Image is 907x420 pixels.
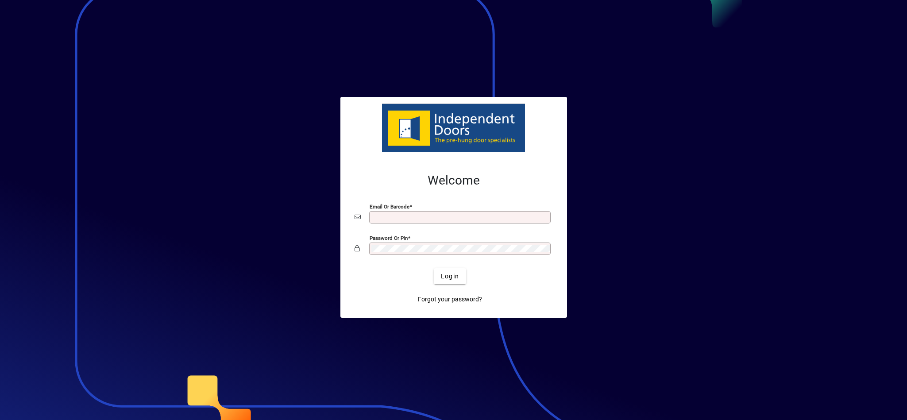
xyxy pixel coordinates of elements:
[414,291,486,307] a: Forgot your password?
[370,204,409,210] mat-label: Email or Barcode
[355,173,553,188] h2: Welcome
[370,235,408,241] mat-label: Password or Pin
[418,295,482,304] span: Forgot your password?
[441,272,459,281] span: Login
[434,268,466,284] button: Login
